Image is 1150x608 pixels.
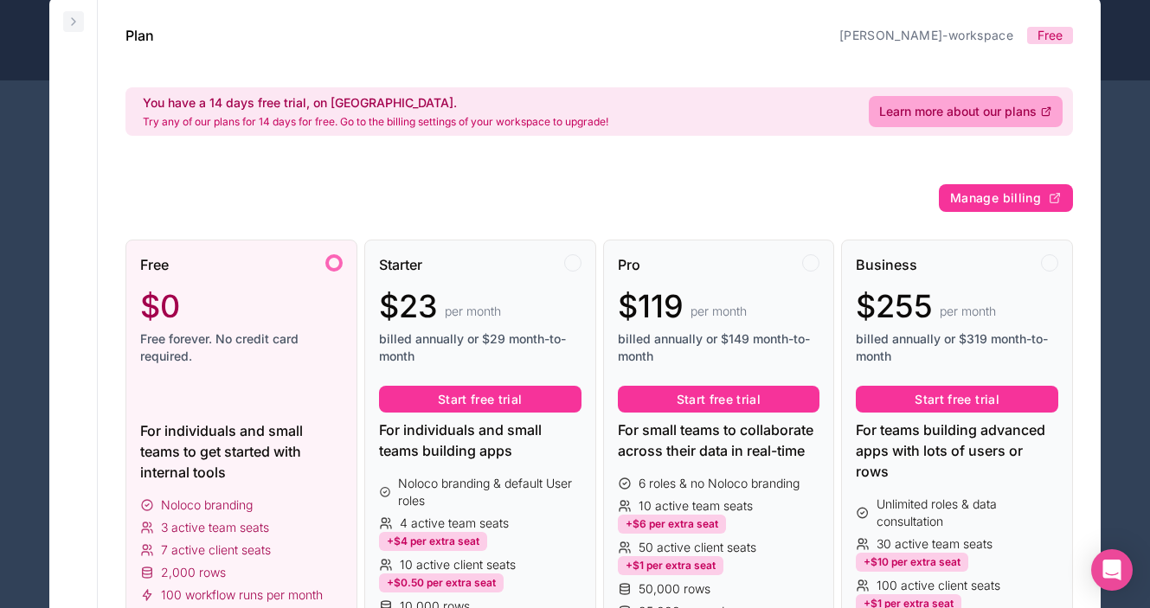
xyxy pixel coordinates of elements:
[379,330,581,365] span: billed annually or $29 month-to-month
[379,419,581,461] div: For individuals and small teams building apps
[877,496,1058,530] span: Unlimited roles & data consultation
[140,289,180,323] span: $0
[161,564,226,581] span: 2,000 rows
[445,303,501,320] span: per month
[877,535,993,553] span: 30 active team seats
[618,289,684,323] span: $119
[379,289,438,323] span: $23
[856,254,917,275] span: Business
[618,515,726,534] div: +$6 per extra seat
[400,515,509,532] span: 4 active team seats
[143,115,608,129] p: Try any of our plans for 14 days for free. Go to the billing settings of your workspace to upgrade!
[140,420,343,483] div: For individuals and small teams to get started with internal tools
[856,330,1058,365] span: billed annually or $319 month-to-month
[869,96,1063,127] a: Learn more about our plans
[856,419,1058,482] div: For teams building advanced apps with lots of users or rows
[161,496,253,514] span: Noloco branding
[379,386,581,413] button: Start free trial
[400,556,516,573] span: 10 active client seats
[161,541,271,559] span: 7 active client seats
[839,28,1013,42] a: [PERSON_NAME]-workspace
[639,475,800,492] span: 6 roles & no Noloco branding
[856,289,933,323] span: $255
[140,330,343,365] span: Free forever. No credit card required.
[1038,27,1063,44] span: Free
[856,386,1058,413] button: Start free trial
[618,386,820,413] button: Start free trial
[639,539,756,556] span: 50 active client seats
[950,190,1041,206] span: Manage billing
[856,553,968,572] div: +$10 per extra seat
[939,184,1073,212] button: Manage billing
[161,586,323,604] span: 100 workflow runs per month
[379,573,504,592] div: +$0.50 per extra seat
[618,556,723,575] div: +$1 per extra seat
[618,330,820,365] span: billed annually or $149 month-to-month
[879,103,1037,120] span: Learn more about our plans
[161,519,269,536] span: 3 active team seats
[379,532,487,551] div: +$4 per extra seat
[125,25,154,46] h1: Plan
[639,497,753,515] span: 10 active team seats
[143,94,608,112] h2: You have a 14 days free trial, on [GEOGRAPHIC_DATA].
[379,254,422,275] span: Starter
[691,303,747,320] span: per month
[398,475,581,509] span: Noloco branding & default User roles
[618,419,820,461] div: For small teams to collaborate across their data in real-time
[639,580,710,598] span: 50,000 rows
[1091,549,1133,591] div: Open Intercom Messenger
[140,254,169,275] span: Free
[940,303,996,320] span: per month
[877,577,1000,594] span: 100 active client seats
[618,254,640,275] span: Pro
